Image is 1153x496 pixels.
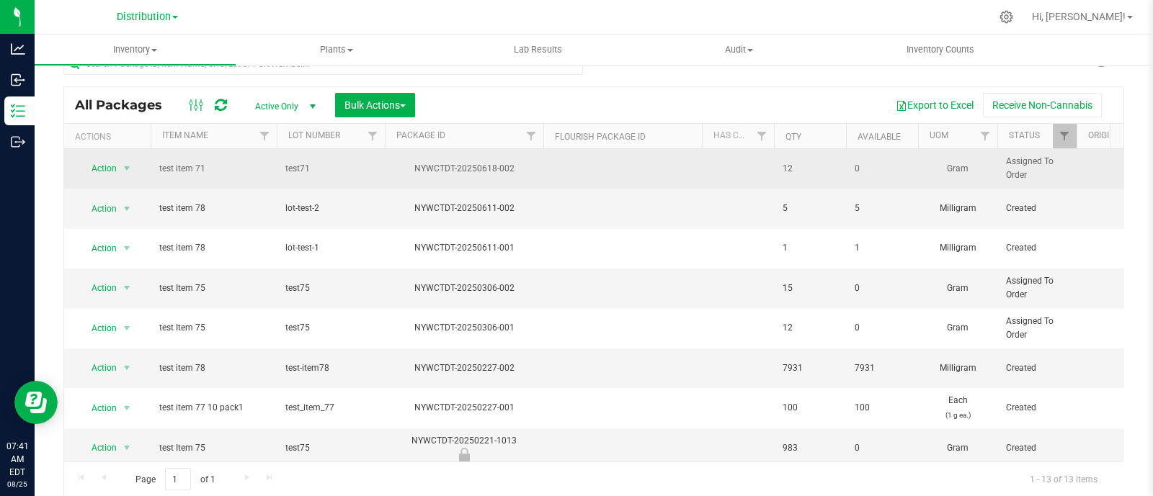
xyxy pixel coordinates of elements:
a: Available [858,132,901,142]
span: select [118,398,136,418]
span: test-item78 [285,361,376,375]
span: 1 [783,241,837,255]
a: Lab Results [437,35,638,65]
div: NYWCTDT-20250618-002 [383,162,546,176]
span: test Item 75 [159,441,268,455]
span: Created [1006,202,1068,215]
span: Action [79,358,117,378]
a: Flourish Package ID [555,132,646,142]
span: Action [79,199,117,219]
inline-svg: Inventory [11,104,25,118]
div: Manage settings [997,10,1015,24]
span: test75 [285,441,376,455]
span: 100 [783,401,837,415]
span: Each [927,394,989,421]
span: select [118,238,136,258]
a: Plants [236,35,437,65]
a: Inventory [35,35,236,65]
button: Bulk Actions [335,93,415,117]
span: select [118,438,136,458]
span: 0 [855,441,909,455]
span: 7931 [783,361,837,375]
span: 0 [855,162,909,176]
p: (1 g ea.) [927,408,989,422]
span: Page of 1 [123,468,227,490]
a: Qty [785,132,801,142]
a: Status [1009,130,1040,140]
span: select [118,199,136,219]
span: Audit [639,43,839,56]
div: NYWCTDT-20250221-1013 [383,434,546,462]
inline-svg: Outbound [11,135,25,149]
span: Action [79,158,117,179]
input: 1 [165,468,191,490]
span: lot-test-1 [285,241,376,255]
span: Action [79,238,117,258]
span: Milligram [927,241,989,255]
div: NYWCTDT-20250611-002 [383,202,546,215]
span: test Item 75 [159,281,268,295]
div: NYWCTDT-20250306-001 [383,321,546,335]
span: 5 [783,202,837,215]
span: Plants [236,43,436,56]
span: select [118,158,136,179]
span: test item 78 [159,361,268,375]
span: Distribution [117,11,171,23]
span: Assigned To Order [1006,315,1068,342]
span: Action [79,278,117,298]
span: 7931 [855,361,909,375]
span: Action [79,438,117,458]
a: Package ID [396,130,445,140]
a: Filter [253,124,277,148]
a: Audit [638,35,840,65]
span: test_item_77 [285,401,376,415]
span: Inventory Counts [887,43,994,56]
span: test item 71 [159,162,268,176]
span: All Packages [75,97,177,113]
span: 1 - 13 of 13 items [1018,468,1109,490]
span: test Item 75 [159,321,268,335]
span: select [118,278,136,298]
inline-svg: Analytics [11,42,25,56]
a: UOM [930,130,948,140]
span: Inventory [35,43,236,56]
button: Receive Non-Cannabis [983,93,1102,117]
span: Assigned To Order [1006,155,1068,182]
p: 07:41 AM EDT [6,440,28,479]
span: 0 [855,281,909,295]
span: Created [1006,361,1068,375]
span: test item 78 [159,241,268,255]
span: Gram [927,321,989,335]
div: NYWCTDT-20250611-001 [383,241,546,255]
span: 12 [783,321,837,335]
span: test71 [285,162,376,176]
span: Assigned To Order [1006,274,1068,302]
a: Inventory Counts [840,35,1041,65]
span: select [118,318,136,338]
span: Bulk Actions [344,99,406,111]
a: Filter [361,124,385,148]
span: Created [1006,241,1068,255]
span: 983 [783,441,837,455]
span: Milligram [927,361,989,375]
span: 1 [855,241,909,255]
span: 12 [783,162,837,176]
iframe: Resource center [14,381,58,424]
button: Export to Excel [886,93,983,117]
span: 15 [783,281,837,295]
div: NYWCTDT-20250227-002 [383,361,546,375]
p: 08/25 [6,479,28,490]
span: Lab Results [494,43,582,56]
span: lot-test-2 [285,202,376,215]
span: Milligram [927,202,989,215]
span: Gram [927,162,989,176]
span: 5 [855,202,909,215]
div: NYWCTDT-20250306-002 [383,281,546,295]
span: test75 [285,321,376,335]
inline-svg: Inbound [11,73,25,87]
a: Filter [1053,124,1077,148]
a: Lot Number [288,130,340,140]
span: Created [1006,401,1068,415]
span: Action [79,318,117,338]
span: Gram [927,281,989,295]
